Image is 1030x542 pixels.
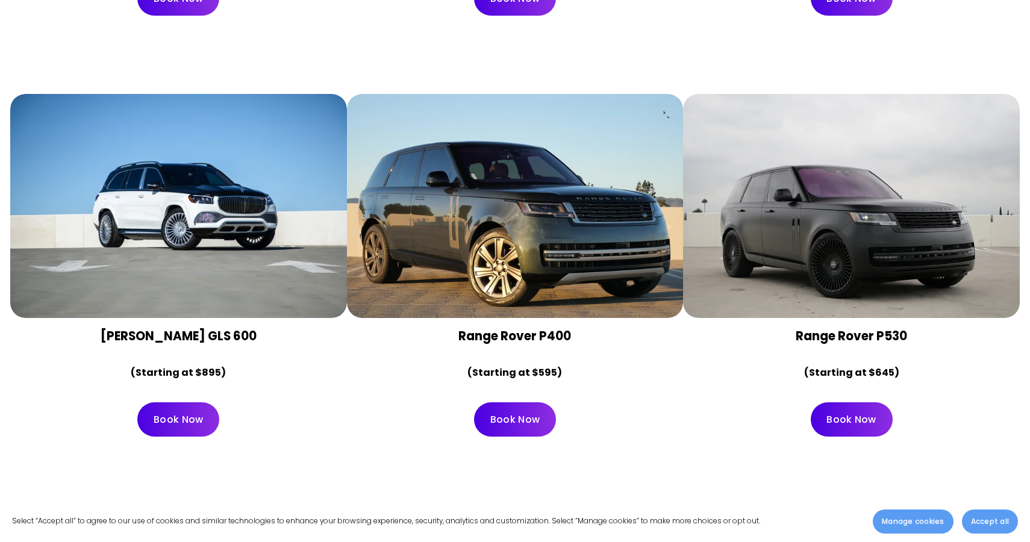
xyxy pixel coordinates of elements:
strong: [PERSON_NAME] GLS 600 [101,328,257,344]
button: Accept all [962,509,1018,534]
p: Select “Accept all” to agree to our use of cookies and similar technologies to enhance your brows... [12,515,760,528]
button: Manage cookies [873,509,953,534]
span: Manage cookies [882,516,944,527]
strong: (Starting at $895) [131,366,226,379]
a: Book Now [137,402,219,437]
a: Book Now [474,402,556,437]
strong: (Starting at $595) [467,366,562,379]
span: Accept all [971,516,1009,527]
strong: Range Rover P400 [458,328,571,344]
a: Book Now [811,402,893,437]
strong: (Starting at $645) [804,366,899,379]
strong: Range Rover P530 [796,328,907,344]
